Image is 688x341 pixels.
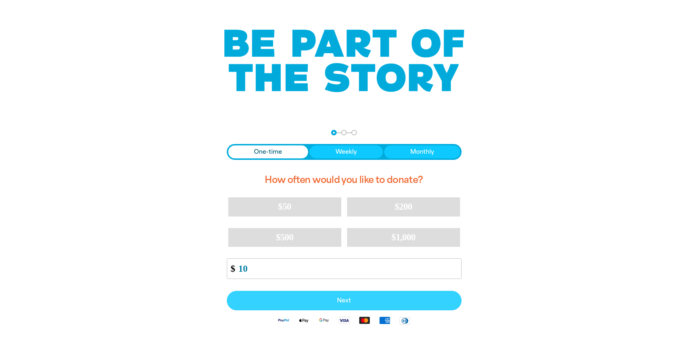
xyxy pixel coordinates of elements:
button: $50 [228,197,341,216]
button: $200 [347,197,460,216]
button: Navigate to step 3 of 3 to enter your payment details [351,130,357,135]
img: Google Pay logo [314,316,334,324]
img: Be part of the story [218,15,471,107]
button: Pay with Credit Card [227,291,462,310]
span: Monthly [410,148,434,156]
span: $ [227,261,235,277]
img: Visa logo [334,316,354,324]
img: Paypal logo [273,316,294,324]
span: $1,000 [391,232,416,242]
div: Donation frequency [227,144,462,160]
img: American Express logo [375,316,395,324]
span: One-time [254,148,282,156]
button: One-time [228,145,308,158]
span: $50 [278,201,291,212]
button: Navigate to step 1 of 3 to enter your donation amount [331,130,337,135]
input: Enter custom amount [233,259,461,279]
h2: How often would you like to donate? [227,169,462,192]
span: Weekly [336,148,357,156]
img: Diners Club logo [395,316,415,325]
button: $500 [228,228,341,247]
button: Monthly [384,145,460,158]
button: Weekly [310,145,383,158]
img: Apple Pay logo [294,316,314,324]
button: Navigate to step 2 of 3 to enter your details [341,130,347,135]
div: Available payment methods [227,310,462,330]
button: $1,000 [347,228,460,247]
span: $200 [395,201,412,212]
span: $500 [276,232,294,242]
span: Next [235,298,454,303]
img: Mastercard logo [354,316,375,324]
